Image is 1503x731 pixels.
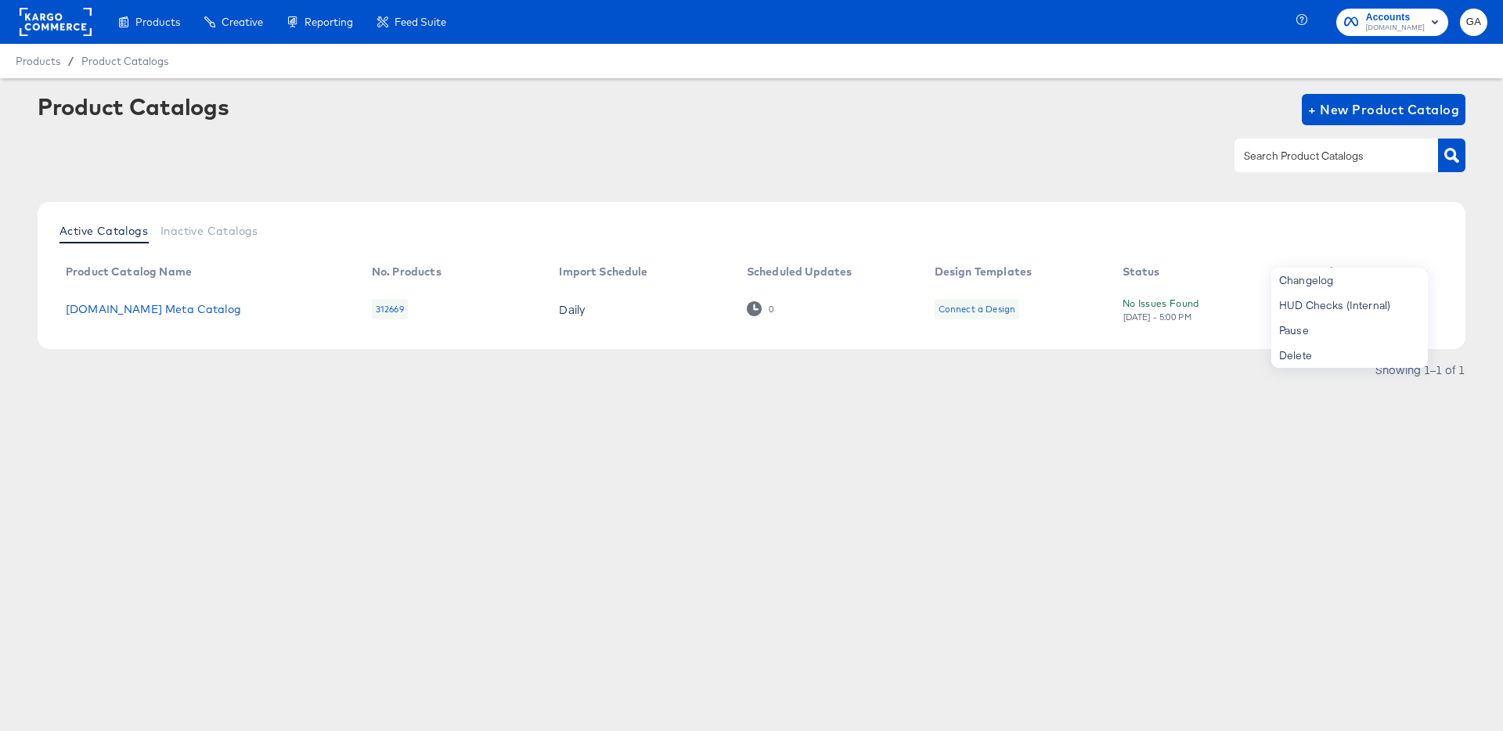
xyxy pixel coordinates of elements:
[372,265,442,278] div: No. Products
[60,55,81,67] span: /
[1375,364,1465,375] div: Showing 1–1 of 1
[1336,9,1448,36] button: Accounts[DOMAIN_NAME]
[1271,268,1428,293] div: Changelog
[135,16,180,28] span: Products
[59,225,148,237] span: Active Catalogs
[372,299,408,319] div: 312669
[160,225,258,237] span: Inactive Catalogs
[38,94,229,119] div: Product Catalogs
[1387,260,1447,285] th: More
[1241,147,1407,165] input: Search Product Catalogs
[1460,9,1487,36] button: GA
[1366,9,1425,26] span: Accounts
[747,301,774,316] div: 0
[939,303,1015,315] div: Connect a Design
[1302,94,1465,125] button: + New Product Catalog
[81,55,168,67] a: Product Catalogs
[935,299,1019,319] div: Connect a Design
[546,285,734,333] td: Daily
[66,265,192,278] div: Product Catalog Name
[66,303,241,315] a: [DOMAIN_NAME] Meta Catalog
[768,304,774,315] div: 0
[747,265,852,278] div: Scheduled Updates
[935,265,1032,278] div: Design Templates
[1366,22,1425,34] span: [DOMAIN_NAME]
[1271,318,1428,343] div: Pause
[1271,343,1428,368] div: Delete
[1308,99,1459,121] span: + New Product Catalog
[559,265,647,278] div: Import Schedule
[395,16,446,28] span: Feed Suite
[1466,13,1481,31] span: GA
[1110,260,1299,285] th: Status
[222,16,263,28] span: Creative
[1271,293,1428,318] div: HUD Checks (Internal)
[1299,260,1388,285] th: Action
[305,16,353,28] span: Reporting
[16,55,60,67] span: Products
